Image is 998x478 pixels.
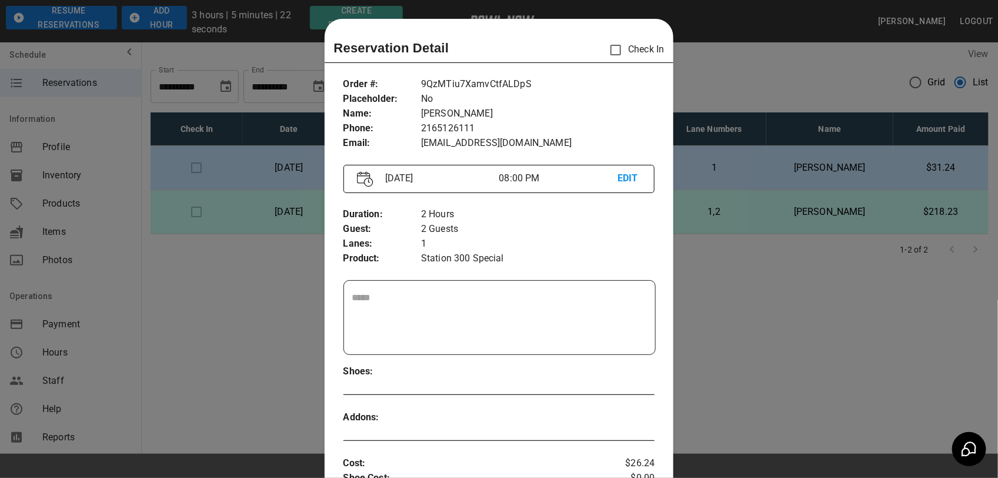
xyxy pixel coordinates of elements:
p: Cost : [343,456,603,471]
p: $26.24 [603,456,655,471]
p: Phone : [343,121,421,136]
p: Name : [343,107,421,121]
p: Shoes : [343,364,421,379]
p: Addons : [343,410,421,425]
p: [DATE] [380,171,499,185]
p: Reservation Detail [334,38,449,58]
p: 2 Guests [421,222,655,237]
p: Station 300 Special [421,251,655,266]
p: Order # : [343,77,421,92]
p: Placeholder : [343,92,421,107]
p: 1 [421,237,655,251]
p: No [421,92,655,107]
p: [PERSON_NAME] [421,107,655,121]
p: [EMAIL_ADDRESS][DOMAIN_NAME] [421,136,655,151]
img: Vector [357,171,373,187]
p: 08:00 PM [499,171,618,185]
p: 2165126111 [421,121,655,136]
p: 9QzMTiu7XamvCtfALDpS [421,77,655,92]
p: Check In [603,38,664,62]
p: Email : [343,136,421,151]
p: Guest : [343,222,421,237]
p: 2 Hours [421,207,655,222]
p: EDIT [618,171,641,186]
p: Product : [343,251,421,266]
p: Lanes : [343,237,421,251]
p: Duration : [343,207,421,222]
